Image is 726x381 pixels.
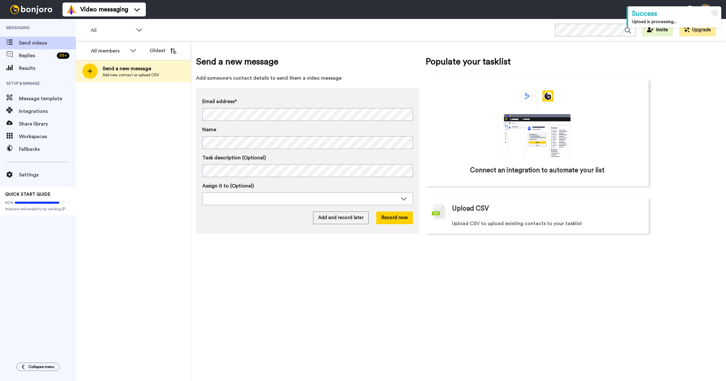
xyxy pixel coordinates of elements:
span: Populate your tasklist [425,55,649,68]
span: Fallbacks [19,145,76,153]
label: Email address* [202,98,413,105]
span: Upload CSV to upload existing contacts to your tasklist [452,220,582,227]
span: Collapse menu [28,364,54,369]
span: Video messaging [80,5,128,14]
span: Integrations [19,108,76,115]
span: Improve deliverability by sending [PERSON_NAME]’s from your own email [5,206,71,212]
img: bj-logo-header-white.svg [8,5,55,14]
button: Collapse menu [16,363,59,371]
span: Settings [19,171,76,179]
div: All members [91,47,127,55]
span: Add someone's contact details to send them a video message [196,74,419,82]
button: Invite [642,24,673,36]
span: Share library [19,120,76,128]
span: Add new contact or upload CSV [103,72,159,77]
span: Send a new message [196,55,419,68]
span: 80% [5,200,13,205]
div: 99 + [57,52,69,59]
label: Assign it to (Optional) [202,182,413,190]
img: vm-color.svg [66,4,76,15]
span: Connect an integration to automate your list [470,166,604,175]
span: Send a new message [103,65,159,72]
span: Results [19,65,76,72]
button: Upgrade [679,24,716,36]
span: Name [202,126,216,133]
label: Task description (Optional) [202,154,413,162]
img: csv-grey.png [432,204,446,220]
span: QUICK START GUIDE [5,192,51,197]
span: Workspaces [19,133,76,140]
span: Upload CSV [452,204,489,213]
div: Success [632,9,717,19]
div: animation [490,90,585,159]
button: Add and record later [313,212,369,224]
button: Oldest [145,44,181,57]
button: Record now [376,212,413,224]
span: Replies [19,52,54,59]
span: Message template [19,95,76,102]
div: Upload is processing... [632,19,717,25]
span: All [91,27,133,34]
span: Send videos [19,39,76,47]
